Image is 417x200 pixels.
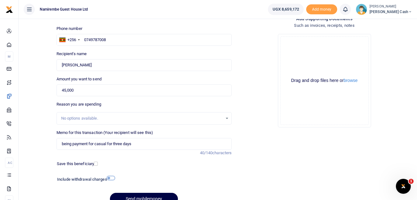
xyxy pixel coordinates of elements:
span: UGX 8,659,172 [273,6,299,12]
input: Enter extra information [57,138,232,150]
img: profile-user [356,4,367,15]
a: logo-small logo-large logo-large [6,7,13,12]
span: 40/140 [200,150,213,155]
div: +256 [67,37,76,43]
button: browse [344,78,358,83]
span: 1 [409,179,414,184]
div: File Uploader [278,34,371,127]
input: Loading name... [57,59,232,71]
a: profile-user [PERSON_NAME] [PERSON_NAME] Cash [356,4,412,15]
span: characters [212,150,232,155]
input: Enter phone number [57,34,232,46]
input: UGX [57,84,232,96]
img: logo-small [6,6,13,13]
span: [PERSON_NAME] Cash [369,9,412,15]
label: Phone number [57,26,82,32]
span: Add money [306,4,337,15]
span: Namirembe Guest House Ltd [37,7,91,12]
div: No options available. [61,115,223,121]
label: Amount you want to send [57,76,102,82]
li: Toup your wallet [306,4,337,15]
label: Memo for this transaction (Your recipient will see this) [57,130,153,136]
div: Drag and drop files here or [281,78,368,83]
h4: Such as invoices, receipts, notes [237,22,412,29]
li: Wallet ballance [265,4,306,15]
h6: Include withdrawal charges [57,177,112,182]
small: [PERSON_NAME] [369,4,412,9]
label: Recipient's name [57,51,87,57]
li: Ac [5,158,13,168]
li: M [5,51,13,62]
label: Reason you are spending [57,101,101,107]
iframe: Intercom live chat [396,179,411,194]
a: Add money [306,7,337,11]
label: Save this beneficiary [57,161,94,167]
a: UGX 8,659,172 [268,4,304,15]
div: Uganda: +256 [57,34,82,45]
